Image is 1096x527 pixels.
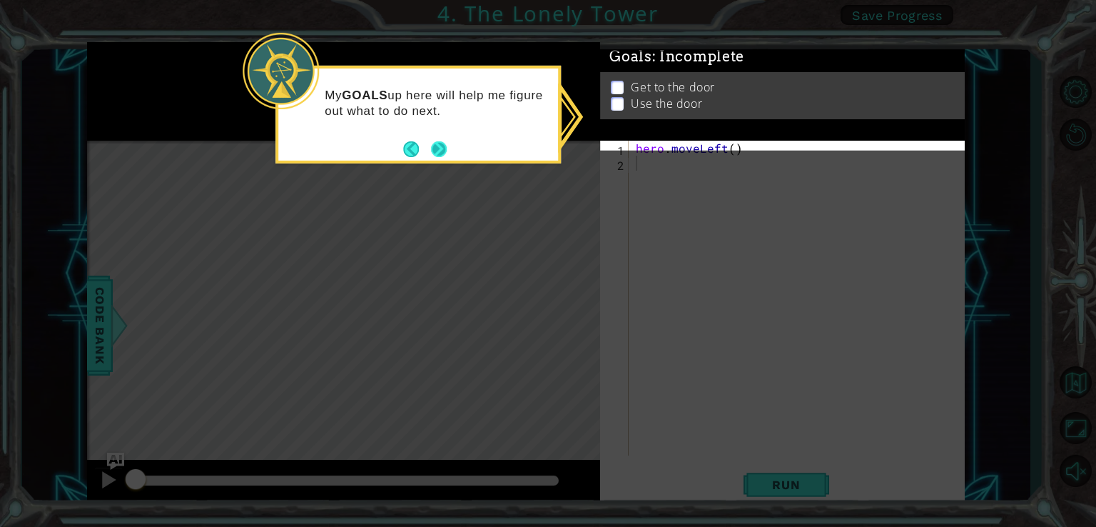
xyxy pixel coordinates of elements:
[652,48,744,65] span: : Incomplete
[603,143,629,158] div: 1
[431,141,447,157] button: Next
[631,79,714,95] p: Get to the door
[631,96,702,111] p: Use the door
[325,87,548,119] p: My up here will help me figure out what to do next.
[403,141,431,157] button: Back
[342,88,387,101] strong: GOALS
[609,48,744,66] span: Goals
